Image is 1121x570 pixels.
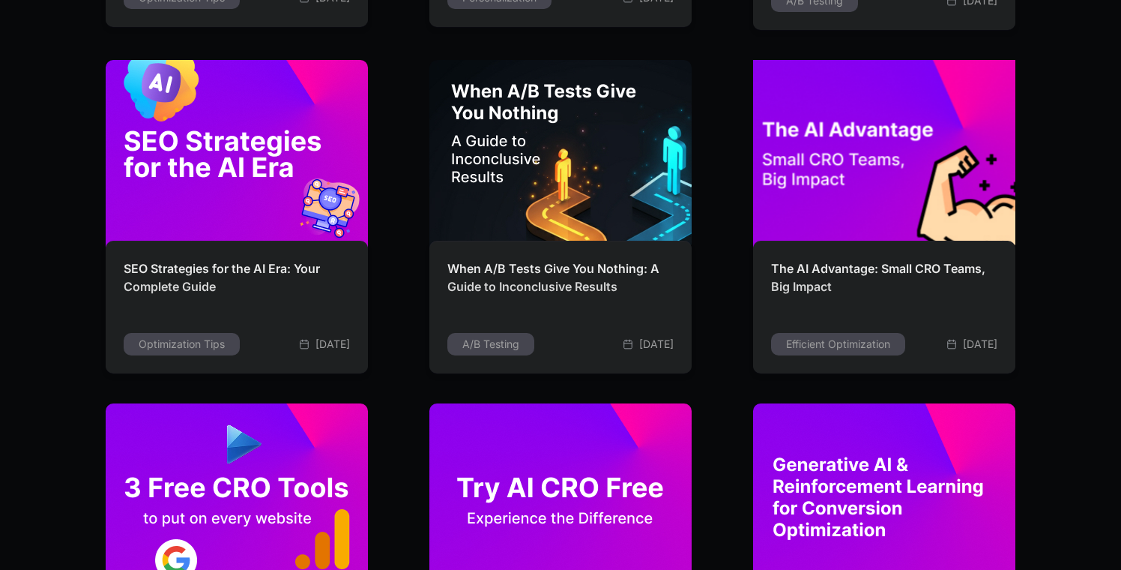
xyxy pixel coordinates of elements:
[106,60,368,373] a: SEO Strategies for the AI Era: Your Complete GuideOptimization Tips[DATE]
[447,259,674,303] h2: When A/B Tests Give You Nothing: A Guide to Inconclusive Results
[771,259,997,303] h2: The AI Advantage: Small CRO Teams, Big Impact
[963,335,997,353] div: [DATE]
[786,336,890,352] div: Efficient Optimization
[753,60,1015,373] a: The AI Advantage: Small CRO Teams, Big ImpactEfficient Optimization[DATE]
[462,336,519,352] div: A/B Testing
[315,335,350,353] div: [DATE]
[139,336,225,352] div: Optimization Tips
[429,60,692,373] a: When A/B Tests Give You Nothing: A Guide to Inconclusive ResultsA/B Testing[DATE]
[639,335,674,353] div: [DATE]
[124,259,350,303] h2: SEO Strategies for the AI Era: Your Complete Guide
